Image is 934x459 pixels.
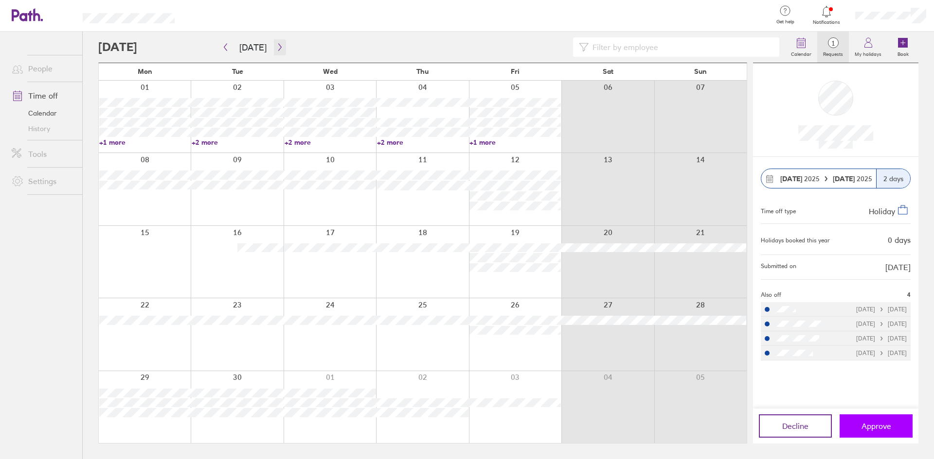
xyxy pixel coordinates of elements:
span: 4 [907,291,911,298]
button: Approve [840,414,913,438]
label: My holidays [849,49,887,57]
span: Tue [232,68,243,75]
a: Time off [4,86,82,105]
span: Mon [138,68,152,75]
div: 2 days [876,169,910,188]
div: [DATE] [DATE] [856,350,907,357]
a: +1 more [99,138,191,147]
a: Settings [4,171,82,191]
span: Also off [761,291,781,298]
span: Sat [603,68,613,75]
span: Thu [416,68,429,75]
span: Get help [770,19,801,25]
span: 1 [817,39,849,47]
a: +2 more [377,138,468,147]
span: Approve [862,422,891,430]
input: Filter by employee [589,38,773,56]
a: +1 more [469,138,561,147]
span: Submitted on [761,263,796,272]
a: +2 more [192,138,283,147]
a: Calendar [785,32,817,63]
div: [DATE] [DATE] [856,321,907,327]
span: Holiday [869,206,895,216]
span: Sun [694,68,707,75]
a: My holidays [849,32,887,63]
span: 2025 [833,175,872,183]
a: Notifications [811,5,843,25]
a: Calendar [4,105,82,121]
span: Decline [782,422,808,430]
span: [DATE] [885,263,911,272]
div: 0 days [888,236,911,244]
strong: [DATE] [780,174,802,183]
a: Book [887,32,918,63]
div: [DATE] [DATE] [856,306,907,313]
a: History [4,121,82,136]
a: Tools [4,144,82,164]
span: Notifications [811,19,843,25]
div: [DATE] [DATE] [856,335,907,342]
a: +2 more [285,138,376,147]
span: Fri [511,68,520,75]
label: Requests [817,49,849,57]
button: [DATE] [232,39,274,55]
a: People [4,59,82,78]
a: 1Requests [817,32,849,63]
label: Calendar [785,49,817,57]
div: Time off type [761,204,796,216]
span: 2025 [780,175,820,183]
label: Book [892,49,915,57]
strong: [DATE] [833,174,857,183]
div: Holidays booked this year [761,237,830,244]
button: Decline [759,414,832,438]
span: Wed [323,68,338,75]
